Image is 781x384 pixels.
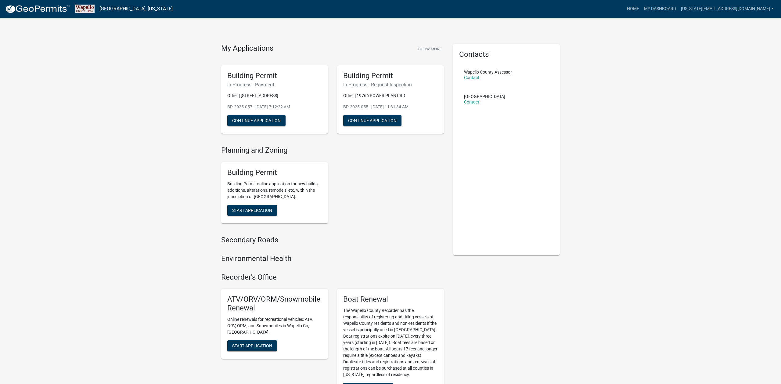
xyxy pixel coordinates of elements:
a: [GEOGRAPHIC_DATA], [US_STATE] [99,4,173,14]
p: Building Permit online application for new builds, additions, alterations, remodels, etc. within ... [227,181,322,200]
h6: In Progress - Payment [227,82,322,88]
button: Start Application [227,205,277,216]
span: Start Application [232,343,272,348]
h4: Planning and Zoning [221,146,444,155]
a: Contact [464,75,479,80]
button: Continue Application [227,115,286,126]
h4: Environmental Health [221,254,444,263]
a: Home [624,3,642,15]
h5: Building Permit [227,168,322,177]
h5: Building Permit [227,71,322,80]
p: [GEOGRAPHIC_DATA] [464,94,505,99]
img: Wapello County, Iowa [75,5,95,13]
a: My Dashboard [642,3,678,15]
h5: ATV/ORV/ORM/Snowmobile Renewal [227,295,322,313]
p: Other | 19766 POWER PLANT RD [343,92,438,99]
p: Online renewals for recreational vehicles: ATV, ORV, ORM, and Snowmobiles in Wapello Co, [GEOGRAP... [227,316,322,335]
button: Continue Application [343,115,401,126]
h5: Building Permit [343,71,438,80]
button: Start Application [227,340,277,351]
p: The Wapello County Recorder has the responsibility of registering and titling vessels of Wapello ... [343,307,438,378]
p: BP-2025-057 - [DATE] 7:12:22 AM [227,104,322,110]
h4: My Applications [221,44,273,53]
h5: Boat Renewal [343,295,438,304]
a: [US_STATE][EMAIL_ADDRESS][DOMAIN_NAME] [678,3,776,15]
span: Start Application [232,208,272,213]
h6: In Progress - Request Inspection [343,82,438,88]
p: Wapello County Assessor [464,70,512,74]
p: Other | [STREET_ADDRESS] [227,92,322,99]
h4: Recorder's Office [221,273,444,282]
p: BP-2025-055 - [DATE] 11:31:34 AM [343,104,438,110]
a: Contact [464,100,479,104]
h5: Contacts [459,50,554,59]
h4: Secondary Roads [221,236,444,245]
button: Show More [416,44,444,54]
